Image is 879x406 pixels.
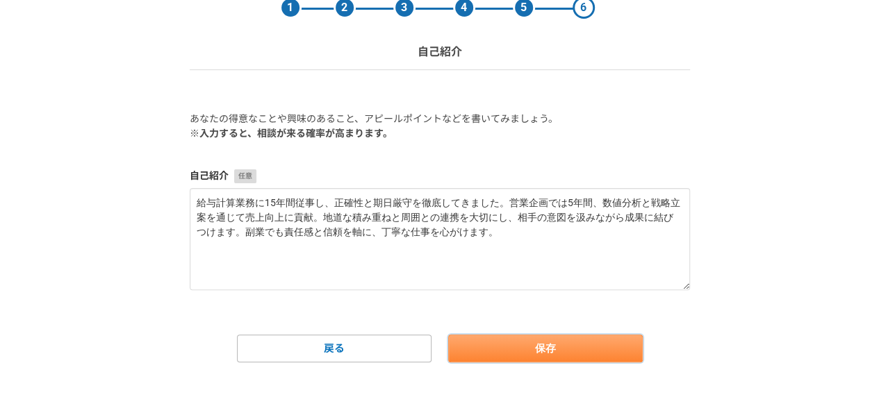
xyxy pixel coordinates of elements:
label: 自己紹介 [190,169,690,183]
p: 自己紹介 [418,44,462,60]
button: 保存 [448,335,643,362]
p: あなたの得意なことや興味のあること、アピールポイントなどを書いてみましょう。 [190,112,690,126]
p: ※入力すると、相談が来る確率が高まります。 [190,126,690,141]
a: 戻る [237,335,432,362]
